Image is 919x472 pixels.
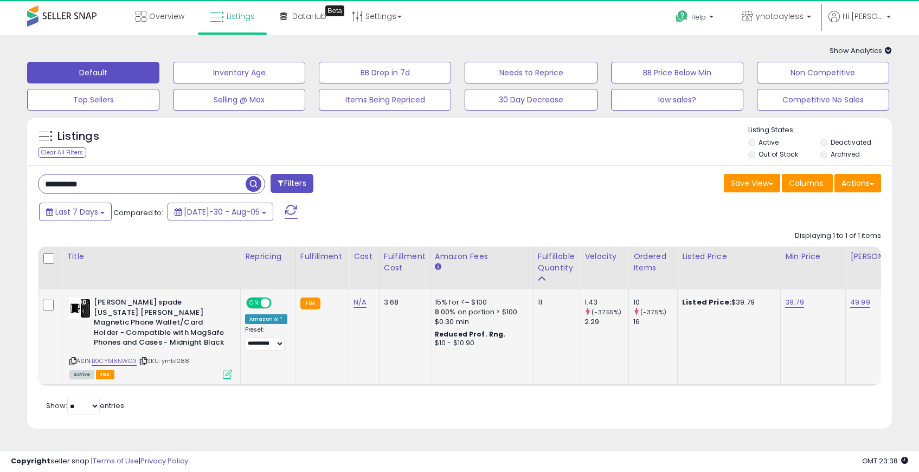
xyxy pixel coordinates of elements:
[69,370,94,379] span: All listings currently available for purchase on Amazon
[667,2,724,35] a: Help
[300,298,320,309] small: FBA
[435,339,525,348] div: $10 - $10.90
[271,174,313,193] button: Filters
[435,262,441,272] small: Amazon Fees.
[435,329,506,339] b: Reduced Prof. Rng.
[247,299,261,308] span: ON
[757,89,889,111] button: Competitive No Sales
[843,11,883,22] span: Hi [PERSON_NAME]
[691,12,706,22] span: Help
[538,251,575,274] div: Fulfillable Quantity
[354,251,375,262] div: Cost
[675,10,689,23] i: Get Help
[354,297,367,308] a: N/A
[39,203,112,221] button: Last 7 Days
[94,298,226,351] b: [PERSON_NAME] spade [US_STATE] [PERSON_NAME] Magnetic Phone Wallet/Card Holder - Compatible with ...
[830,46,892,56] span: Show Analytics
[67,251,236,262] div: Title
[611,89,743,111] button: low sales?
[828,11,891,35] a: Hi [PERSON_NAME]
[633,298,677,307] div: 10
[789,178,823,189] span: Columns
[633,251,673,274] div: Ordered Items
[38,147,86,158] div: Clear All Filters
[682,298,772,307] div: $39.79
[584,251,624,262] div: Velocity
[173,89,305,111] button: Selling @ Max
[69,298,91,319] img: 419xy74rbWL._SL40_.jpg
[435,307,525,317] div: 8.00% on portion > $100
[138,357,189,365] span: | SKU: ymb1288
[435,317,525,327] div: $0.30 min
[538,298,571,307] div: 11
[96,370,114,379] span: FBA
[300,251,344,262] div: Fulfillment
[184,206,260,217] span: [DATE]-30 - Aug-05
[757,62,889,83] button: Non Competitive
[55,206,98,217] span: Last 7 Days
[245,326,287,351] div: Preset:
[245,251,291,262] div: Repricing
[57,129,99,144] h5: Listings
[11,456,50,466] strong: Copyright
[27,62,159,83] button: Default
[640,308,666,316] small: (-37.5%)
[325,5,344,16] div: Tooltip anchor
[682,251,776,262] div: Listed Price
[831,150,860,159] label: Archived
[592,308,621,316] small: (-37.55%)
[69,298,232,378] div: ASIN:
[11,456,188,467] div: seller snap | |
[227,11,255,22] span: Listings
[633,317,677,327] div: 16
[611,62,743,83] button: BB Price Below Min
[173,62,305,83] button: Inventory Age
[465,89,597,111] button: 30 Day Decrease
[795,231,881,241] div: Displaying 1 to 1 of 1 items
[785,297,804,308] a: 39.79
[584,317,628,327] div: 2.29
[785,251,841,262] div: Min Price
[384,298,422,307] div: 3.68
[831,138,871,147] label: Deactivated
[319,89,451,111] button: Items Being Repriced
[140,456,188,466] a: Privacy Policy
[435,251,529,262] div: Amazon Fees
[756,11,804,22] span: ynotpayless
[782,174,833,192] button: Columns
[245,314,287,324] div: Amazon AI *
[862,456,908,466] span: 2025-08-13 23:38 GMT
[584,298,628,307] div: 1.43
[113,208,163,218] span: Compared to:
[149,11,184,22] span: Overview
[724,174,780,192] button: Save View
[92,357,137,366] a: B0CYM8NWG3
[27,89,159,111] button: Top Sellers
[759,138,779,147] label: Active
[93,456,139,466] a: Terms of Use
[759,150,798,159] label: Out of Stock
[682,297,731,307] b: Listed Price:
[384,251,426,274] div: Fulfillment Cost
[270,299,287,308] span: OFF
[292,11,326,22] span: DataHub
[850,251,915,262] div: [PERSON_NAME]
[748,125,892,135] p: Listing States:
[46,400,124,411] span: Show: entries
[834,174,881,192] button: Actions
[435,298,525,307] div: 15% for <= $100
[465,62,597,83] button: Needs to Reprice
[319,62,451,83] button: BB Drop in 7d
[168,203,273,221] button: [DATE]-30 - Aug-05
[850,297,870,308] a: 49.99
